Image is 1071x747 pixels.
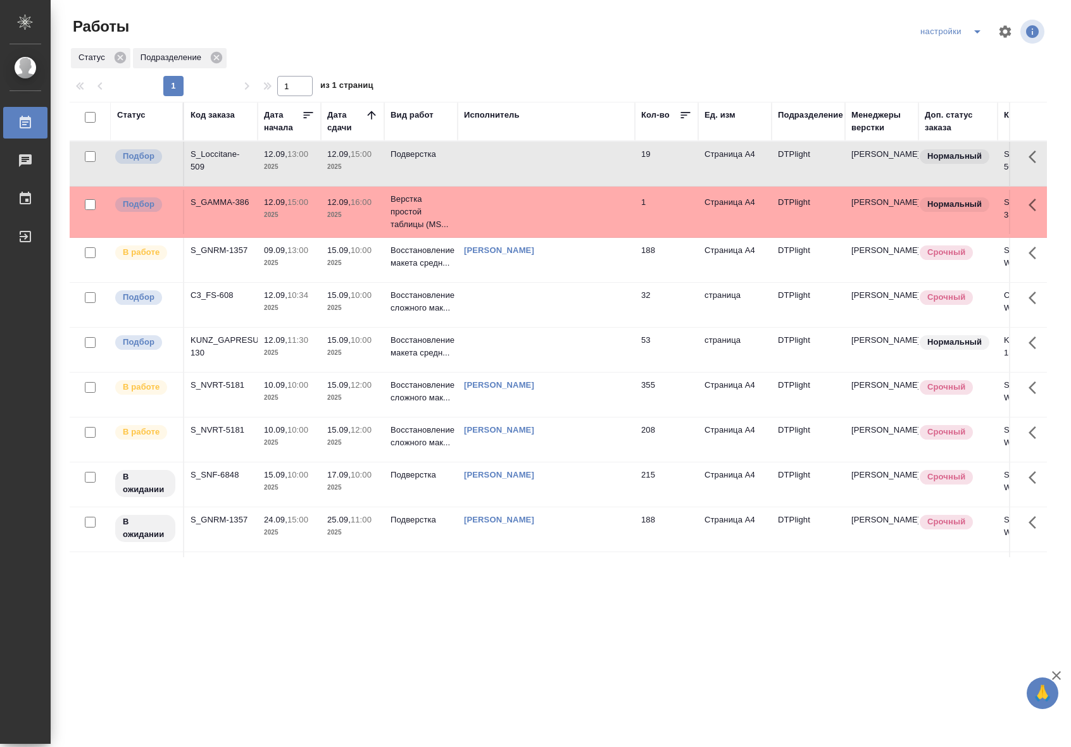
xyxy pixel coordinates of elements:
[264,515,287,524] p: 24.09,
[287,197,308,207] p: 15:00
[998,373,1071,417] td: S_NVRT-5181-WK-015
[191,424,251,436] div: S_NVRT-5181
[772,283,845,327] td: DTPlight
[1021,328,1051,358] button: Здесь прячутся важные кнопки
[927,336,982,349] p: Нормальный
[464,245,534,255] a: [PERSON_NAME]
[327,290,351,300] p: 15.09,
[351,425,372,435] p: 12:00
[391,109,434,121] div: Вид работ
[351,245,372,255] p: 10:00
[772,142,845,186] td: DTPlight
[464,470,534,479] a: [PERSON_NAME]
[851,424,912,436] p: [PERSON_NAME]
[287,149,308,159] p: 13:00
[635,417,698,462] td: 208
[123,336,154,349] p: Подбор
[927,198,982,211] p: Нормальный
[1021,417,1051,448] button: Здесь прячутся важные кнопки
[927,515,965,528] p: Срочный
[264,470,287,479] p: 15.09,
[464,515,534,524] a: [PERSON_NAME]
[635,190,698,234] td: 1
[698,238,772,282] td: Страница А4
[635,328,698,372] td: 53
[264,380,287,390] p: 10.09,
[191,109,235,121] div: Код заказа
[391,424,451,449] p: Восстановление сложного мак...
[1021,462,1051,493] button: Здесь прячутся важные кнопки
[327,470,351,479] p: 17.09,
[635,462,698,507] td: 215
[264,425,287,435] p: 10.09,
[851,379,912,392] p: [PERSON_NAME]
[391,334,451,359] p: Восстановление макета средн...
[927,150,982,163] p: Нормальный
[114,424,177,441] div: Исполнитель выполняет работу
[1032,680,1053,707] span: 🙏
[264,335,287,345] p: 12.09,
[391,469,451,481] p: Подверстка
[264,290,287,300] p: 12.09,
[264,257,315,269] p: 2025
[1021,552,1051,583] button: Здесь прячутся важные кнопки
[123,246,160,259] p: В работе
[123,515,168,541] p: В ожидании
[464,380,534,390] a: [PERSON_NAME]
[264,347,315,359] p: 2025
[351,515,372,524] p: 11:00
[123,426,160,438] p: В работе
[351,149,372,159] p: 15:00
[772,552,845,596] td: DTPlight
[123,198,154,211] p: Подбор
[327,347,378,359] p: 2025
[123,291,154,304] p: Подбор
[998,507,1071,552] td: S_GNRM-1357-WK-021
[635,552,698,596] td: 211
[117,109,146,121] div: Статус
[927,426,965,438] p: Срочный
[635,507,698,552] td: 188
[264,392,315,404] p: 2025
[772,190,845,234] td: DTPlight
[698,142,772,186] td: Страница А4
[191,469,251,481] div: S_SNF-6848
[114,469,177,498] div: Исполнитель назначен, приступать к работе пока рано
[998,283,1071,327] td: C3_FS-608-WK-002
[351,470,372,479] p: 10:00
[191,289,251,302] div: C3_FS-608
[772,373,845,417] td: DTPlight
[851,289,912,302] p: [PERSON_NAME]
[698,328,772,372] td: страница
[391,289,451,314] p: Восстановление сложного мак...
[391,193,451,231] p: Верстка простой таблицы (MS...
[391,379,451,404] p: Восстановление сложного мак...
[264,149,287,159] p: 12.09,
[123,471,168,496] p: В ожидании
[264,481,315,494] p: 2025
[264,526,315,539] p: 2025
[327,245,351,255] p: 15.09,
[287,335,308,345] p: 11:30
[351,335,372,345] p: 10:00
[287,290,308,300] p: 10:34
[327,392,378,404] p: 2025
[114,379,177,396] div: Исполнитель выполняет работу
[133,48,227,68] div: Подразделение
[191,244,251,257] div: S_GNRM-1357
[851,109,912,134] div: Менеджеры верстки
[635,238,698,282] td: 188
[287,470,308,479] p: 10:00
[1021,190,1051,220] button: Здесь прячутся важные кнопки
[1021,238,1051,268] button: Здесь прячутся важные кнопки
[917,22,990,42] div: split button
[123,150,154,163] p: Подбор
[1021,283,1051,313] button: Здесь прячутся важные кнопки
[698,507,772,552] td: Страница А4
[698,417,772,462] td: Страница А4
[327,197,351,207] p: 12.09,
[851,244,912,257] p: [PERSON_NAME]
[351,290,372,300] p: 10:00
[264,109,302,134] div: Дата начала
[998,462,1071,507] td: S_SNF-6848-WK-003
